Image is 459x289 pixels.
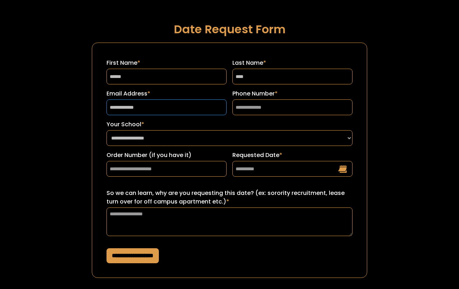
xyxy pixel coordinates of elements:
label: So we can learn, why are you requesting this date? (ex: sorority recruitment, lease turn over for... [107,189,352,206]
label: Email Address [107,89,227,98]
h1: Date Request Form [92,23,367,35]
form: Request a Date Form [92,43,367,278]
label: Your School [107,120,352,129]
label: Phone Number [232,89,352,98]
label: Order Number (if you have it) [107,151,227,160]
label: First Name [107,59,227,67]
label: Last Name [232,59,352,67]
label: Requested Date [232,151,352,160]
